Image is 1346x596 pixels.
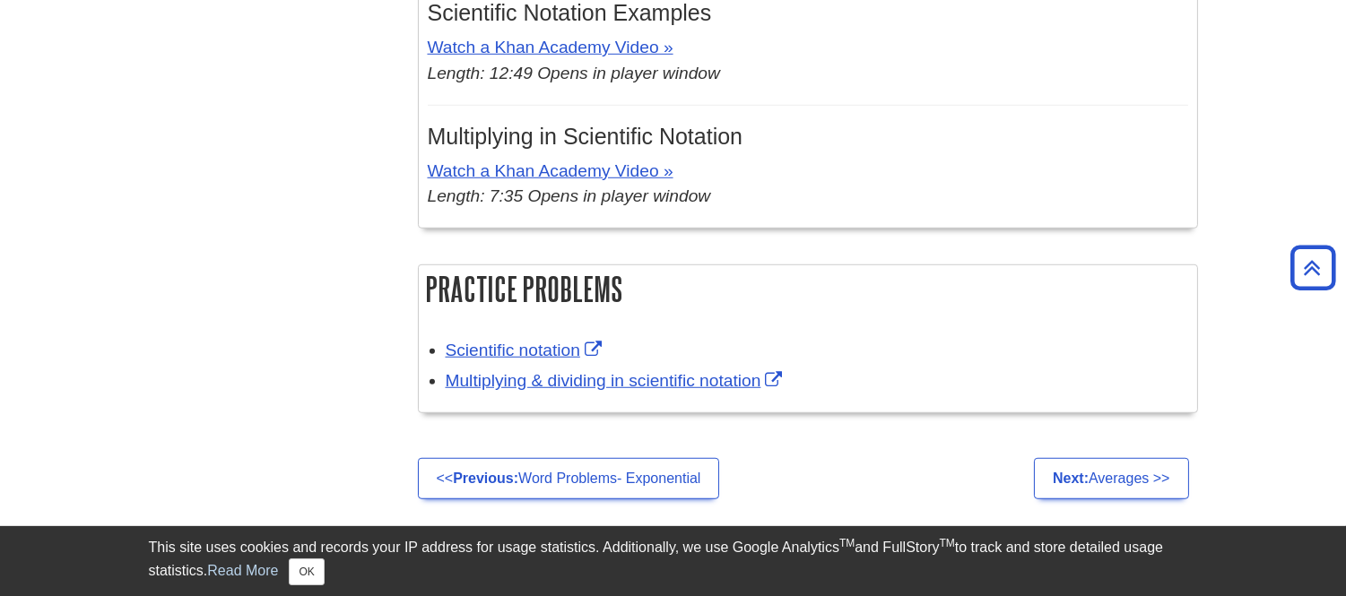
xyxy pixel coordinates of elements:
[839,537,855,549] sup: TM
[428,124,1188,150] h3: Multiplying in Scientific Notation
[453,471,518,486] strong: Previous:
[446,341,606,359] a: Link opens in new window
[428,64,720,82] em: Length: 12:49 Opens in player window
[419,265,1197,313] h2: Practice Problems
[418,458,720,499] a: <<Previous:Word Problems- Exponential
[1053,471,1089,486] strong: Next:
[1034,458,1188,499] a: Next:Averages >>
[446,371,787,390] a: Link opens in new window
[149,537,1198,585] div: This site uses cookies and records your IP address for usage statistics. Additionally, we use Goo...
[428,186,711,205] em: Length: 7:35 Opens in player window
[940,537,955,549] sup: TM
[1284,255,1342,280] a: Back to Top
[207,563,278,578] a: Read More
[428,161,673,180] a: Watch a Khan Academy Video »
[289,558,324,585] button: Close
[428,38,673,56] a: Watch a Khan Academy Video »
